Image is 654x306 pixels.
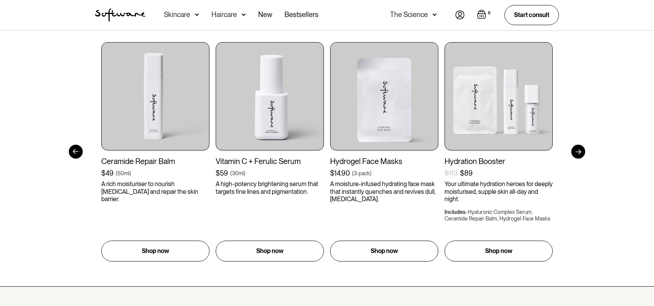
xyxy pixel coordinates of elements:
[216,169,228,178] div: $59
[256,246,284,256] p: Shop now
[242,11,246,19] img: arrow down
[330,157,438,166] div: Hydrogel Face Masks
[116,169,118,177] div: (
[216,180,324,195] p: A high-potency brightening serum that targets fine lines and pigmentation.
[95,9,145,22] a: home
[244,169,245,177] div: )
[370,169,371,177] div: )
[477,10,492,21] a: Open empty cart
[330,169,350,178] div: $14.90
[445,169,458,178] div: $113
[216,42,324,262] a: Vitamin C + Ferulic Serum$59(30ml)A high-potency brightening serum that targets fine lines and pi...
[445,180,553,203] p: Your ultimate hydration heroes for deeply moisturised, supple skin all-day and night.
[485,246,513,256] p: Shop now
[101,42,209,262] a: Ceramide Repair Balm$49(50ml)A rich moisturiser to nourish [MEDICAL_DATA] and repair the skin bar...
[330,42,438,262] a: Hydrogel Face Masks$14.90(3-pack)A moisture-infused hydrating face mask that instantly quenches a...
[101,157,209,166] div: Ceramide Repair Balm
[118,169,129,177] div: 50ml
[390,11,428,19] div: The Science
[129,169,131,177] div: )
[460,169,473,178] div: $89
[95,9,145,22] img: Software Logo
[101,169,114,178] div: $49
[445,157,553,166] div: Hydration Booster
[354,169,370,177] div: 3-pack
[142,246,169,256] p: Shop now
[195,11,199,19] img: arrow down
[211,11,237,19] div: Haircare
[445,209,467,215] div: Includes:
[101,180,209,203] p: A rich moisturiser to nourish [MEDICAL_DATA] and repair the skin barrier.
[164,11,190,19] div: Skincare
[504,5,559,25] a: Start consult
[232,169,244,177] div: 30ml
[445,42,553,262] a: Hydration Booster$113$89Your ultimate hydration heroes for deeply moisturised, supple skin all-da...
[486,10,492,17] div: 0
[445,209,550,222] div: Hyaluronic Complex Serum, Ceramide Repair Balm, Hydrogel Face Masks
[371,246,398,256] p: Shop now
[433,11,437,19] img: arrow down
[230,169,232,177] div: (
[352,169,354,177] div: (
[330,180,438,203] p: A moisture-infused hydrating face mask that instantly quenches and revives dull, [MEDICAL_DATA].
[216,157,324,166] div: Vitamin C + Ferulic Serum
